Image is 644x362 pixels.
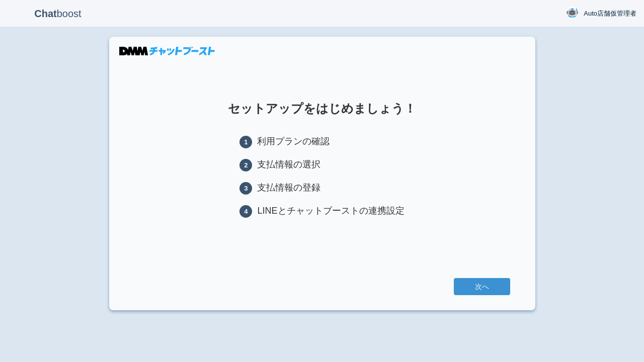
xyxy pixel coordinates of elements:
li: 利用プランの確認 [239,135,404,148]
span: 4 [239,205,252,218]
li: 支払情報の登録 [239,182,404,195]
b: Chat [34,8,56,19]
p: boost [8,1,108,26]
a: 次へ [454,278,510,295]
img: DMMチャットブースト [119,47,215,55]
span: 1 [239,136,252,148]
li: LINEとチャットブーストの連携設定 [239,205,404,218]
h1: セットアップをはじめましょう！ [134,102,510,115]
span: 3 [239,182,252,195]
span: 2 [239,159,252,171]
span: Auto店舗仮管理者 [584,9,636,19]
img: User Image [566,7,579,19]
li: 支払情報の選択 [239,158,404,171]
